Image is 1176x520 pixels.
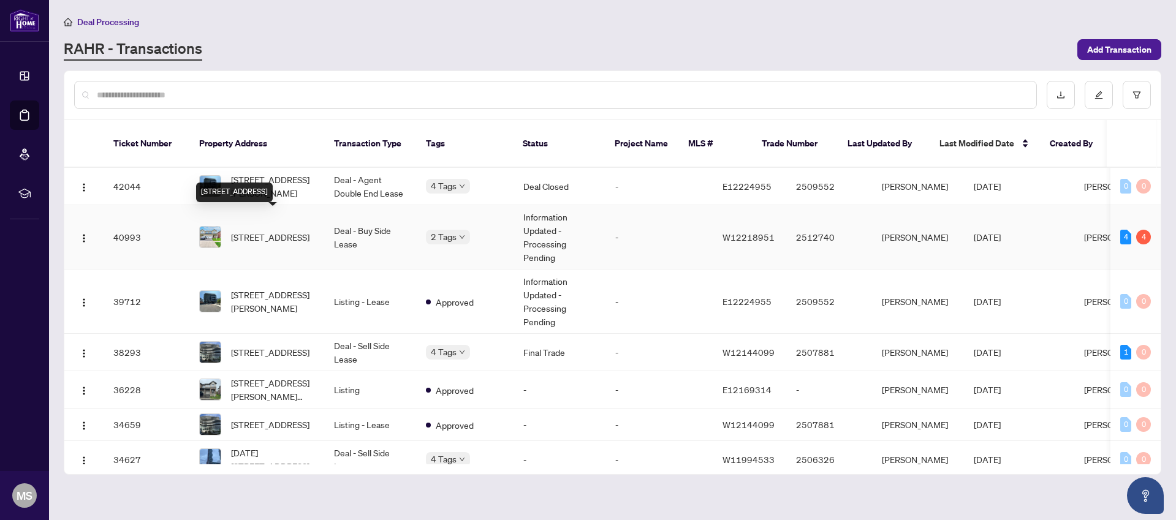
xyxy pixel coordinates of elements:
span: [PERSON_NAME] [1084,296,1150,307]
td: [PERSON_NAME] [872,409,964,441]
button: edit [1085,81,1113,109]
span: W12144099 [723,419,775,430]
span: [DATE] [974,347,1001,358]
img: Logo [79,183,89,192]
div: 1 [1120,345,1131,360]
td: 40993 [104,205,189,269]
span: Deal Processing [77,17,139,28]
span: download [1057,91,1065,99]
span: [PERSON_NAME] [1084,347,1150,358]
th: Trade Number [752,120,838,168]
th: Tags [416,120,513,168]
td: 2509552 [786,269,872,334]
span: 4 Tags [431,452,457,466]
span: [STREET_ADDRESS] [231,418,309,431]
div: 4 [1136,230,1151,244]
span: Add Transaction [1087,40,1151,59]
td: Listing - Lease [324,269,416,334]
td: 38293 [104,334,189,371]
td: [PERSON_NAME] [872,441,964,478]
button: filter [1123,81,1151,109]
td: - [605,269,713,334]
div: 0 [1120,179,1131,194]
img: thumbnail-img [200,379,221,400]
td: 34627 [104,441,189,478]
span: 4 Tags [431,179,457,193]
td: [PERSON_NAME] [872,205,964,269]
td: 2512740 [786,205,872,269]
span: [PERSON_NAME] [1084,454,1150,465]
td: 2507881 [786,409,872,441]
div: 0 [1136,417,1151,432]
span: [PERSON_NAME] [1084,232,1150,243]
img: Logo [79,298,89,307]
span: E12169314 [723,384,772,395]
td: 2509552 [786,168,872,205]
span: [PERSON_NAME] [1084,181,1150,192]
td: 36228 [104,371,189,409]
span: home [64,18,72,26]
span: down [459,349,465,355]
img: Logo [79,349,89,358]
div: 0 [1136,179,1151,194]
td: - [605,409,713,441]
td: Deal Closed [514,168,605,205]
span: [PERSON_NAME] [1084,419,1150,430]
a: RAHR - Transactions [64,39,202,61]
span: [DATE] [974,419,1001,430]
img: thumbnail-img [200,176,221,197]
span: E12224955 [723,181,772,192]
button: Logo [74,227,94,247]
div: 0 [1136,294,1151,309]
div: 0 [1120,417,1131,432]
td: [PERSON_NAME] [872,371,964,409]
img: thumbnail-img [200,414,221,435]
button: Add Transaction [1077,39,1161,60]
span: [DATE] [974,181,1001,192]
span: edit [1094,91,1103,99]
span: Approved [436,295,474,309]
td: 42044 [104,168,189,205]
td: - [514,371,605,409]
span: 2 Tags [431,230,457,244]
img: Logo [79,233,89,243]
span: [STREET_ADDRESS][PERSON_NAME] [231,173,314,200]
img: thumbnail-img [200,291,221,312]
span: W11994533 [723,454,775,465]
span: [STREET_ADDRESS][PERSON_NAME] [231,288,314,315]
button: Open asap [1127,477,1164,514]
td: 39712 [104,269,189,334]
td: - [605,334,713,371]
span: [STREET_ADDRESS] [231,230,309,244]
td: Deal - Sell Side Lease [324,334,416,371]
span: E12224955 [723,296,772,307]
div: 0 [1120,452,1131,467]
th: Status [513,120,605,168]
td: Final Trade [514,334,605,371]
th: Transaction Type [324,120,416,168]
td: - [605,205,713,269]
td: Information Updated - Processing Pending [514,205,605,269]
span: [PERSON_NAME] [1084,384,1150,395]
div: 0 [1120,294,1131,309]
span: Approved [436,383,474,397]
img: thumbnail-img [200,227,221,247]
button: Logo [74,342,94,362]
td: - [605,168,713,205]
td: - [514,441,605,478]
button: download [1047,81,1075,109]
span: W12218951 [723,232,775,243]
span: MS [17,487,32,504]
button: Logo [74,176,94,196]
th: Property Address [189,120,324,168]
span: down [459,183,465,189]
img: thumbnail-img [200,342,221,363]
td: [PERSON_NAME] [872,168,964,205]
img: Logo [79,456,89,465]
td: 2507881 [786,334,872,371]
button: Logo [74,415,94,434]
td: - [514,409,605,441]
td: Deal - Agent Double End Lease [324,168,416,205]
span: [DATE] [974,232,1001,243]
span: Approved [436,418,474,432]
